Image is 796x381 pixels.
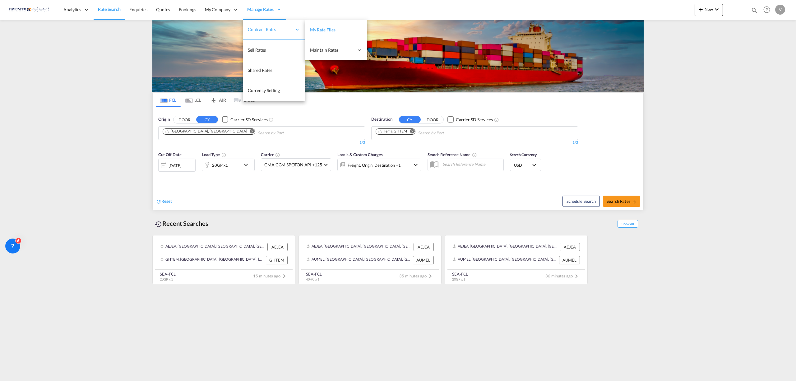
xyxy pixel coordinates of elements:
[632,200,636,204] md-icon: icon-arrow-right
[413,256,434,264] div: AUMEL
[161,198,172,204] span: Reset
[428,152,477,157] span: Search Reference Name
[439,160,503,169] input: Search Reference Name
[418,128,477,138] input: Chips input.
[399,273,434,278] span: 35 minutes ago
[422,116,443,123] button: DOOR
[202,159,255,171] div: 20GP x1icon-chevron-down
[775,5,785,15] div: V
[264,162,322,168] span: CMA CGM SPOTON API +125
[399,116,421,123] button: CY
[156,93,255,107] md-pagination-wrapper: Use the left and right arrow keys to navigate between tabs
[152,20,644,92] img: LCL+%26+FCL+BACKGROUND.png
[513,160,538,170] md-select: Select Currency: $ USDUnited States Dollar
[447,116,493,123] md-checkbox: Checkbox No Ink
[371,116,392,123] span: Destination
[158,140,365,145] div: 1/3
[129,7,147,12] span: Enquiries
[452,277,465,281] span: 20GP x 1
[298,235,442,284] recent-search-card: AEJEA, [GEOGRAPHIC_DATA], [GEOGRAPHIC_DATA], [GEOGRAPHIC_DATA], [GEOGRAPHIC_DATA] AEJEAAUMEL, [GE...
[414,243,434,251] div: AEJEA
[761,4,772,15] span: Help
[243,40,305,60] a: Sell Rates
[248,47,266,53] span: Sell Rates
[275,152,280,157] md-icon: The selected Trucker/Carrierwill be displayed in the rate results If the rates are from another f...
[472,152,477,157] md-icon: Your search will be saved by the below given name
[156,93,181,107] md-tab-item: FCL
[169,163,181,168] div: [DATE]
[348,161,401,170] div: Freight Origin Destination Factory Stuffing
[230,93,255,107] md-tab-item: LAND
[179,7,196,12] span: Bookings
[221,152,226,157] md-icon: icon-information-outline
[156,7,170,12] span: Quotes
[158,152,182,157] span: Cut Off Date
[63,7,81,13] span: Analytics
[242,161,253,169] md-icon: icon-chevron-down
[248,88,280,93] span: Currency Setting
[445,235,588,284] recent-search-card: AEJEA, [GEOGRAPHIC_DATA], [GEOGRAPHIC_DATA], [GEOGRAPHIC_DATA], [GEOGRAPHIC_DATA] AEJEAAUMEL, [GE...
[510,152,537,157] span: Search Currency
[751,7,758,14] md-icon: icon-magnify
[306,256,411,264] div: AUMEL, Melbourne, Australia, Oceania, Oceania
[406,129,415,135] button: Remove
[306,271,322,277] div: SEA-FCL
[280,272,288,280] md-icon: icon-chevron-right
[697,7,720,12] span: New
[559,256,580,264] div: AUMEL
[452,256,558,264] div: AUMEL, Melbourne, Australia, Oceania, Oceania
[248,67,272,73] span: Shared Rates
[306,243,412,251] div: AEJEA, Jebel Ali, United Arab Emirates, Middle East, Middle East
[162,127,319,138] md-chips-wrap: Chips container. Use arrow keys to select chips.
[618,220,638,228] span: Show All
[697,6,705,13] md-icon: icon-plus 400-fg
[378,129,408,134] div: Press delete to remove this chip.
[266,256,288,264] div: GHTEM
[695,4,723,16] button: icon-plus 400-fgNewicon-chevron-down
[196,116,218,123] button: CY
[375,127,479,138] md-chips-wrap: Chips container. Use arrow keys to select chips.
[607,199,636,204] span: Search Rates
[222,116,267,123] md-checkbox: Checkbox No Ink
[337,152,383,157] span: Locals & Custom Charges
[206,93,230,107] md-tab-item: AIR
[160,256,264,264] div: GHTEM, Tema, Ghana, Western Africa, Africa
[378,129,407,134] div: Tema, GHTEM
[253,273,288,278] span: 15 minutes ago
[306,277,319,281] span: 40HC x 1
[160,271,176,277] div: SEA-FCL
[248,26,292,33] span: Contract Rates
[412,161,419,169] md-icon: icon-chevron-down
[212,161,228,170] div: 20GP x1
[337,159,421,171] div: Freight Origin Destination Factory Stuffingicon-chevron-down
[603,196,640,207] button: Search Ratesicon-arrow-right
[452,271,468,277] div: SEA-FCL
[514,162,531,168] span: USD
[269,117,274,122] md-icon: Unchecked: Search for CY (Container Yard) services for all selected carriers.Checked : Search for...
[305,40,367,60] div: Maintain Rates
[158,171,163,179] md-datepicker: Select
[210,96,217,101] md-icon: icon-airplane
[713,6,720,13] md-icon: icon-chevron-down
[452,243,558,251] div: AEJEA, Jebel Ali, United Arab Emirates, Middle East, Middle East
[243,81,305,101] a: Currency Setting
[371,140,578,145] div: 1/3
[155,221,162,228] md-icon: icon-backup-restore
[751,7,758,16] div: icon-magnify
[267,243,288,251] div: AEJEA
[573,272,580,280] md-icon: icon-chevron-right
[98,7,121,12] span: Rate Search
[165,129,247,134] div: Jebel Ali, AEJEA
[205,7,230,13] span: My Company
[456,117,493,123] div: Carrier SD Services
[246,129,255,135] button: Remove
[560,243,580,251] div: AEJEA
[181,93,206,107] md-tab-item: LCL
[158,116,169,123] span: Origin
[261,152,280,157] span: Carrier
[243,20,305,40] div: Contract Rates
[9,3,51,17] img: c67187802a5a11ec94275b5db69a26e6.png
[545,273,580,278] span: 36 minutes ago
[494,117,499,122] md-icon: Unchecked: Search for CY (Container Yard) services for all selected carriers.Checked : Search for...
